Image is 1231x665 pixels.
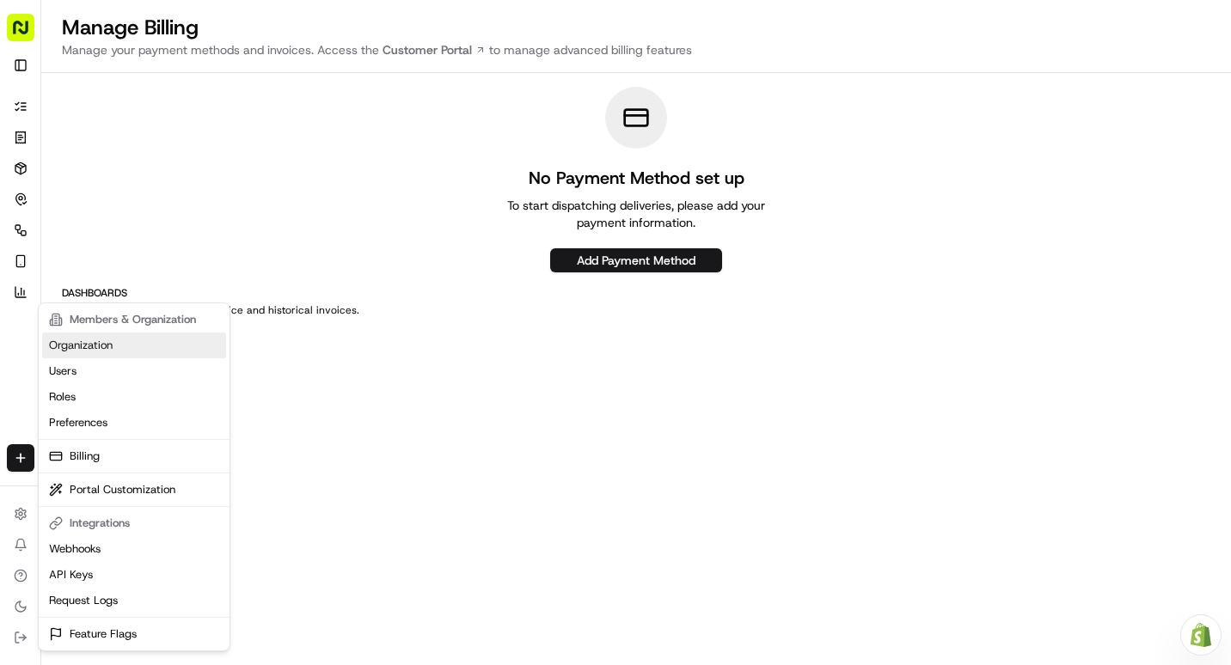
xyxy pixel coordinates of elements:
a: 💻API Documentation [138,377,283,408]
a: Webhooks [42,536,226,562]
div: Integrations [42,510,226,536]
a: Users [42,358,226,384]
span: Knowledge Base [34,384,132,401]
a: Roles [42,384,226,410]
span: 1:29 PM [152,313,193,326]
div: Members & Organization [42,307,226,332]
a: 📗Knowledge Base [10,377,138,408]
input: Got a question? Start typing here... [45,111,309,129]
span: • [143,313,149,326]
span: [PERSON_NAME] [53,266,139,280]
span: API Documentation [162,384,276,401]
a: Billing [42,443,226,469]
img: Jandy Espique [17,250,45,278]
img: 9188753566659_6852d8bf1fb38e338040_72.png [36,164,67,195]
a: Feature Flags [42,621,226,647]
div: We're available if you need us! [77,181,236,195]
img: 1736555255976-a54dd68f-1ca7-489b-9aae-adbdc363a1c4 [34,267,48,281]
span: Pylon [171,426,208,439]
button: Start new chat [292,169,313,190]
p: Welcome 👋 [17,69,313,96]
a: API Keys [42,562,226,588]
a: Powered byPylon [121,425,208,439]
a: Portal Customization [42,477,226,503]
div: 📗 [17,386,31,400]
div: Start new chat [77,164,282,181]
div: Past conversations [17,223,115,237]
span: • [143,266,149,280]
span: [PERSON_NAME] [53,313,139,326]
img: Nash [17,17,52,52]
span: 2:29 PM [152,266,193,280]
a: Organization [42,332,226,358]
a: Preferences [42,410,226,436]
button: See all [266,220,313,241]
img: 1736555255976-a54dd68f-1ca7-489b-9aae-adbdc363a1c4 [17,164,48,195]
div: 💻 [145,386,159,400]
a: Request Logs [42,588,226,613]
img: Travis Lane [17,296,45,324]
